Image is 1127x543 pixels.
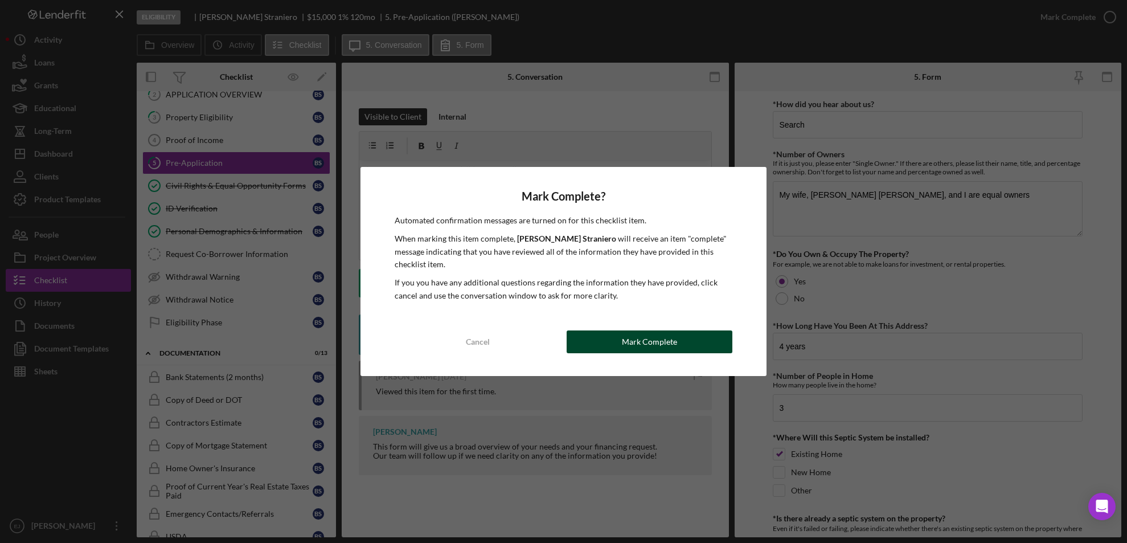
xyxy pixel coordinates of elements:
b: [PERSON_NAME] Straniero [517,234,616,243]
p: If you you have any additional questions regarding the information they have provided, click canc... [395,276,733,302]
div: Mark Complete [622,330,677,353]
h4: Mark Complete? [395,190,733,203]
button: Cancel [395,330,561,353]
p: When marking this item complete, will receive an item "complete" message indicating that you have... [395,232,733,271]
button: Mark Complete [567,330,733,353]
div: Cancel [466,330,490,353]
p: Automated confirmation messages are turned on for this checklist item. [395,214,733,227]
div: Open Intercom Messenger [1088,493,1116,520]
